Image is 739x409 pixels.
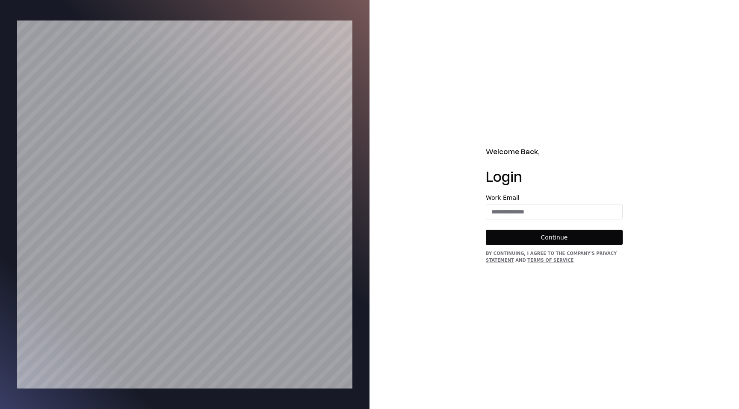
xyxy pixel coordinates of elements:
[486,146,623,157] h2: Welcome Back,
[486,251,617,263] a: Privacy Statement
[527,258,573,263] a: Terms of Service
[486,250,623,264] div: By continuing, I agree to the Company's and
[486,195,623,201] label: Work Email
[486,230,623,245] button: Continue
[486,167,623,184] h1: Login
